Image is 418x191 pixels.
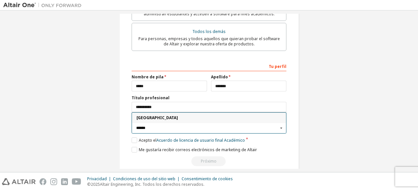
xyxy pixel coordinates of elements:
font: Para personas, empresas y todos aquellos que quieran probar el software de Altair y explorar nues... [138,36,280,47]
font: 2025 [91,182,100,187]
div: Read and acccept EULA to continue [132,156,286,166]
img: youtube.svg [72,178,81,185]
font: Académico [224,137,245,143]
font: Acuerdo de licencia de usuario final [156,137,223,143]
font: Todos los demás [192,29,226,34]
font: Consentimiento de cookies [182,176,233,182]
font: Nombre de pila [132,74,164,80]
img: facebook.svg [40,178,46,185]
font: Acepto el [139,137,156,143]
font: Tu perfil [269,64,286,69]
font: Título profesional [132,95,169,101]
font: Apellido [211,74,228,80]
font: Privacidad [87,176,107,182]
img: instagram.svg [50,178,57,185]
font: Me gustaría recibir correos electrónicos de marketing de Altair [139,147,257,152]
font: © [87,182,91,187]
img: linkedin.svg [61,178,68,185]
font: [GEOGRAPHIC_DATA] [137,115,178,120]
font: Condiciones de uso del sitio web [113,176,175,182]
img: altair_logo.svg [2,178,36,185]
font: Altair Engineering, Inc. Todos los derechos reservados. [100,182,204,187]
img: Altair Uno [3,2,85,8]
